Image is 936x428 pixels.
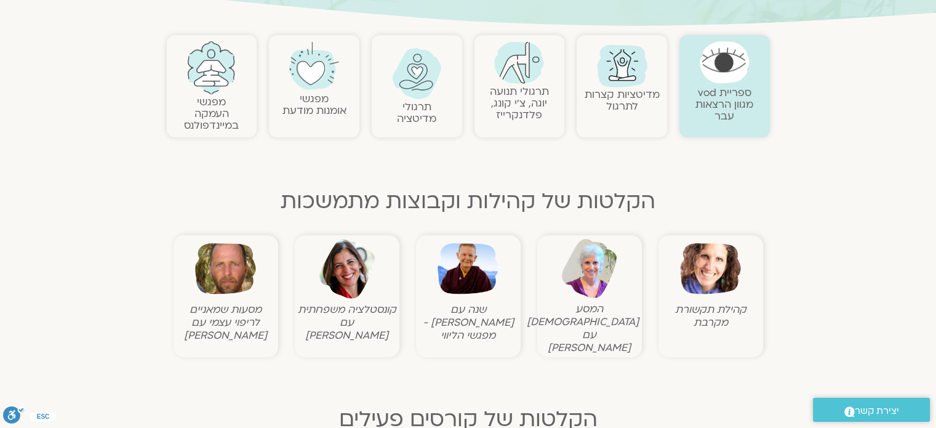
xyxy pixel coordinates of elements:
a: תרגולי תנועהיוגה, צ׳י קונג, פלדנקרייז [490,84,549,122]
a: ספריית vodמגוון הרצאות עבר [695,86,753,123]
h2: הקלטות של קהילות וקבוצות מתמשכות [167,189,770,214]
span: יצירת קשר [855,403,899,419]
figcaption: קונסטלציה משפחתית עם [PERSON_NAME] [298,303,396,342]
a: מדיטציות קצרות לתרגול [585,87,660,113]
figcaption: קהילת תקשורת מקרבת [662,303,760,329]
figcaption: המסע [DEMOGRAPHIC_DATA] עם [PERSON_NAME] [540,302,639,354]
figcaption: שנה עם [PERSON_NAME] - מפגשי הליווי [419,303,518,342]
a: תרגולימדיטציה [397,100,436,126]
a: מפגשיאומנות מודעת [282,92,346,118]
a: יצירת קשר [813,398,930,422]
a: מפגשיהעמקה במיינדפולנס [184,95,239,132]
figcaption: מסעות שמאניים לריפוי עצמי עם [PERSON_NAME] [177,303,275,342]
